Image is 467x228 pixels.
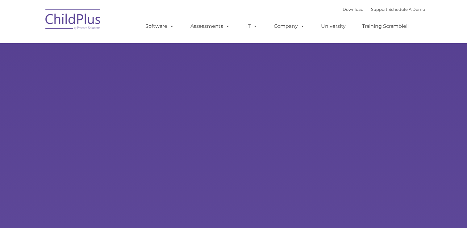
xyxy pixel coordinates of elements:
img: ChildPlus by Procare Solutions [42,5,104,36]
a: University [315,20,352,32]
a: Software [139,20,180,32]
a: Company [268,20,311,32]
a: Support [371,7,387,12]
a: Assessments [184,20,236,32]
a: IT [240,20,264,32]
font: | [343,7,425,12]
a: Schedule A Demo [389,7,425,12]
a: Training Scramble!! [356,20,415,32]
a: Download [343,7,364,12]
